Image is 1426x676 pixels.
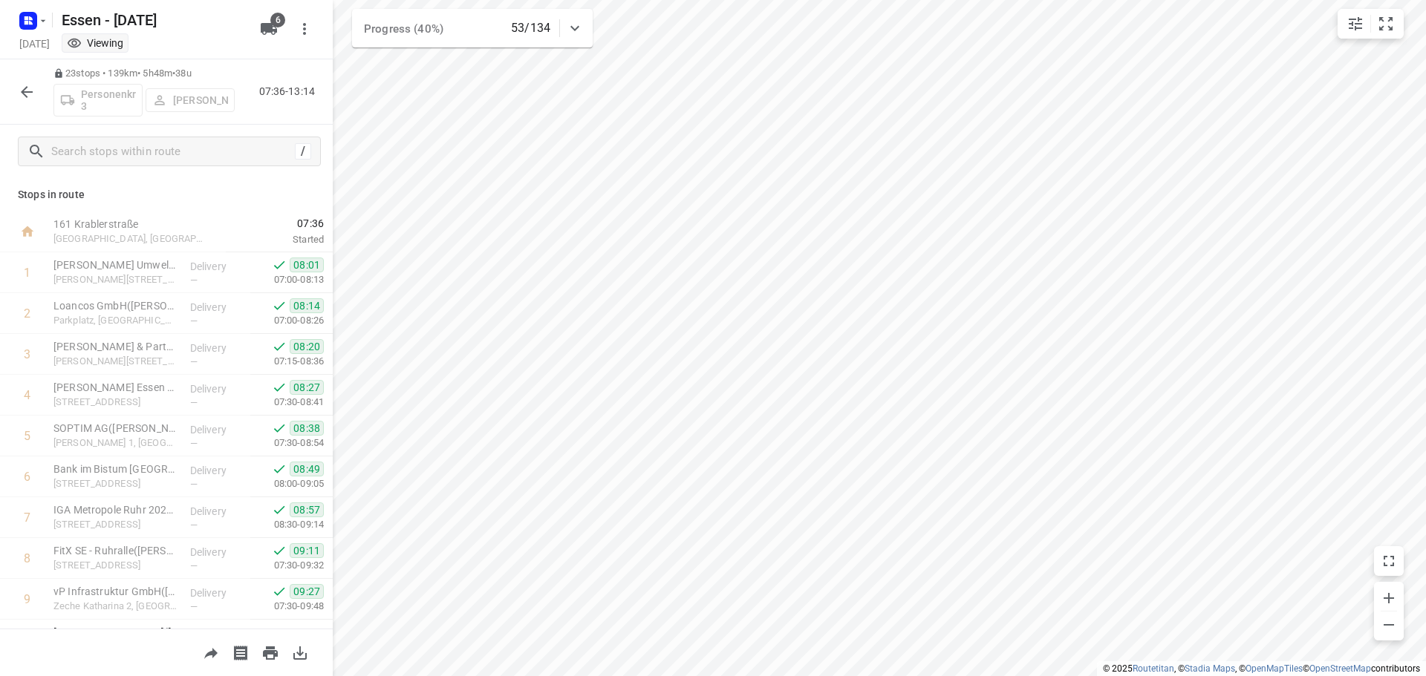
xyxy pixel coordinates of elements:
p: 08:00-09:05 [250,476,324,491]
span: 08:14 [290,298,324,313]
p: Stops in route [18,187,315,203]
p: Delivery [190,259,245,274]
li: © 2025 , © , © © contributors [1103,663,1420,674]
p: Moser Götze & Partner Patentanwälte mbB(Allgemein info@) [53,339,178,354]
p: Paul-Klinger-Straße 9, Essen [53,354,178,369]
p: 07:00-08:13 [250,272,324,287]
div: 6 [24,470,30,484]
span: Download route [285,645,315,659]
a: OpenStreetMap [1309,663,1371,674]
p: Delivery [190,300,245,315]
p: 07:30-08:41 [250,395,324,410]
span: 6 [270,13,285,27]
p: Loancos GmbH(Predrag Stevanovic) [53,298,178,313]
p: vP Infrastruktur GmbH(Selina Rathner) [53,584,178,599]
p: Delivery [190,422,245,437]
div: 7 [24,511,30,525]
span: • [172,68,175,79]
span: 09:11 [290,543,324,558]
span: 38u [175,68,191,79]
a: OpenMapTiles [1246,663,1303,674]
span: Share route [196,645,226,659]
p: Parkplatz, [GEOGRAPHIC_DATA] [53,313,178,328]
svg: Done [272,257,287,272]
button: More [290,14,319,44]
svg: Done [272,380,287,395]
button: Fit zoom [1371,9,1401,39]
p: Graf-Beust-Allee 33, Essen [53,272,178,287]
p: 23 stops • 139km • 5h48m [53,67,235,81]
span: — [190,438,198,449]
div: 5 [24,429,30,443]
svg: Done [272,462,287,476]
button: 6 [254,14,284,44]
p: Dietrich-Oppenberg-Platz 1, Essen [53,436,178,450]
p: 07:30-09:32 [250,558,324,573]
p: Hoffmann Essen Qualitätswerkzeuge GmbH(Stefanie Heinen) [53,380,178,395]
div: Progress (40%)53/134 [352,9,593,47]
p: [STREET_ADDRESS] [53,558,178,573]
span: — [190,397,198,408]
p: 07:30-09:48 [250,599,324,614]
svg: Done [272,502,287,517]
span: 08:27 [290,380,324,395]
p: Gewerkschaft Erziehung und Wissenschaft(Melanie Eichhorst) [53,625,178,640]
span: — [190,479,198,490]
svg: Done [272,543,287,558]
svg: Done [272,421,287,436]
p: [STREET_ADDRESS] [53,476,178,491]
span: 09:33 [297,625,324,640]
span: — [190,356,198,367]
p: [GEOGRAPHIC_DATA], [GEOGRAPHIC_DATA] [53,232,208,246]
span: 07:36 [226,216,324,231]
span: Print route [255,645,285,659]
p: FitX SE - Ruhralle(Nina Reimann) [53,543,178,558]
button: Map settings [1341,9,1370,39]
span: — [190,519,198,531]
p: Delivery [190,463,245,478]
p: Delivery [190,504,245,519]
p: 07:00-08:26 [250,313,324,328]
p: [STREET_ADDRESS] [53,517,178,532]
svg: Done [272,584,287,599]
div: 2 [24,306,30,321]
span: 08:01 [290,257,324,272]
p: 53/134 [511,19,550,37]
input: Search stops within route [51,140,295,163]
span: 08:57 [290,502,324,517]
span: 08:38 [290,421,324,436]
div: 8 [24,551,30,565]
div: 4 [24,388,30,402]
p: SOPTIM AG(Kathrin Schacht) [53,421,178,436]
p: Zeche Katharina 2, [GEOGRAPHIC_DATA] [53,599,178,614]
p: Delivery [190,585,245,600]
span: — [190,560,198,571]
span: Print shipping labels [226,645,255,659]
a: Routetitan [1133,663,1174,674]
a: Stadia Maps [1185,663,1235,674]
span: — [190,275,198,286]
svg: Done [272,339,287,354]
p: Delivery [190,341,245,355]
p: Delivery [190,626,245,641]
p: 07:15-08:36 [250,354,324,369]
div: 1 [24,266,30,280]
span: Progress (40%) [364,22,443,36]
div: 3 [24,347,30,361]
p: Bank im Bistum Essen eG(Hartwig Störbrock ) [53,462,178,476]
p: Started [226,232,324,247]
span: — [190,315,198,326]
p: 07:36-13:14 [259,84,321,99]
p: 08:30-09:14 [250,517,324,532]
span: 08:49 [290,462,324,476]
p: Frohnhauser Str. 69, Essen [53,395,178,410]
span: 09:27 [290,584,324,599]
p: IGA Metropole Ruhr 2027 gGmbH(Christina Schilp) [53,502,178,517]
p: Delivery [190,381,245,396]
p: 161 Krablerstraße [53,217,208,232]
div: small contained button group [1338,9,1404,39]
svg: Done [272,298,287,313]
span: 08:20 [290,339,324,354]
div: You are currently in view mode. To make any changes, go to edit project. [67,36,123,50]
div: 9 [24,592,30,606]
